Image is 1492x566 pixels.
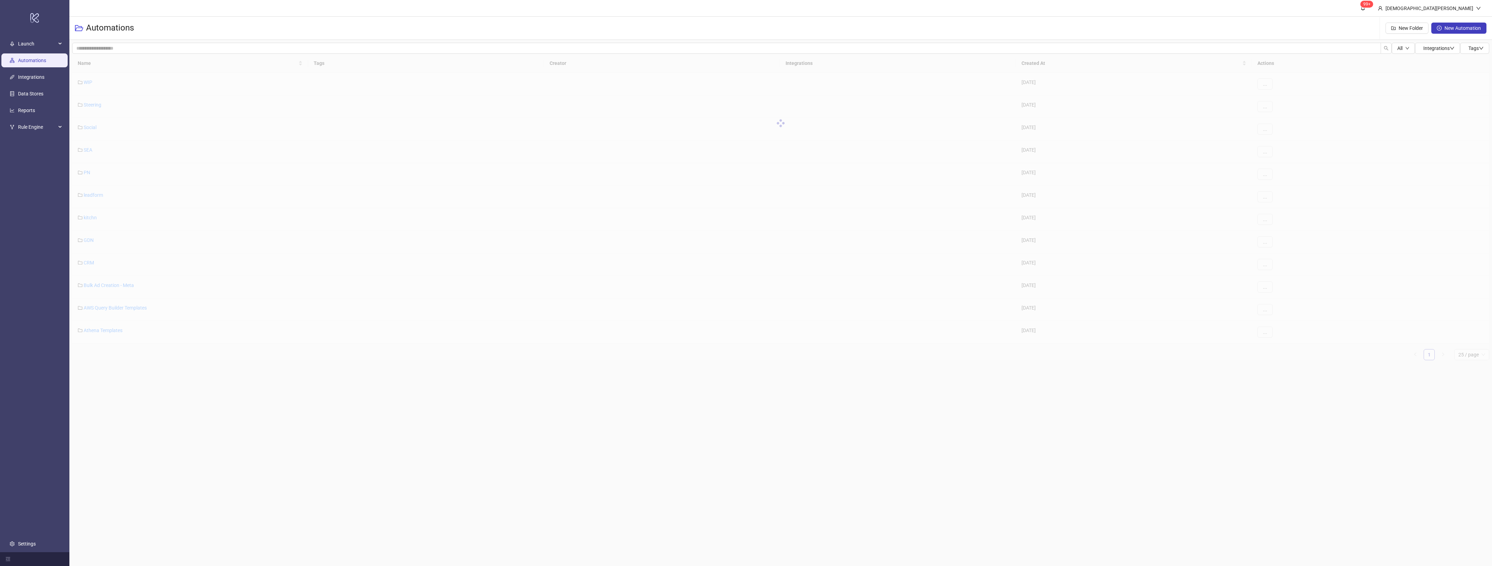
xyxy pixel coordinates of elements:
[18,108,35,113] a: Reports
[1384,46,1389,51] span: search
[1405,46,1409,50] span: down
[1360,1,1373,8] sup: 686
[1450,46,1455,51] span: down
[1479,46,1484,51] span: down
[1397,45,1402,51] span: All
[18,37,56,51] span: Launch
[18,58,46,63] a: Automations
[1444,25,1481,31] span: New Automation
[1399,25,1423,31] span: New Folder
[6,557,10,561] span: menu-fold
[1476,6,1481,11] span: down
[1378,6,1383,11] span: user
[18,91,43,96] a: Data Stores
[1360,6,1365,10] span: bell
[1431,23,1486,34] button: New Automation
[1383,5,1476,12] div: [DEMOGRAPHIC_DATA][PERSON_NAME]
[86,23,134,34] h3: Automations
[1392,43,1415,54] button: Alldown
[18,74,44,80] a: Integrations
[1468,45,1484,51] span: Tags
[10,41,15,46] span: rocket
[18,541,36,547] a: Settings
[10,125,15,129] span: fork
[18,120,56,134] span: Rule Engine
[1423,45,1455,51] span: Integrations
[1437,26,1442,31] span: plus-circle
[75,24,83,32] span: folder-open
[1385,23,1429,34] button: New Folder
[1460,43,1489,54] button: Tagsdown
[1415,43,1460,54] button: Integrationsdown
[1391,26,1396,31] span: folder-add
